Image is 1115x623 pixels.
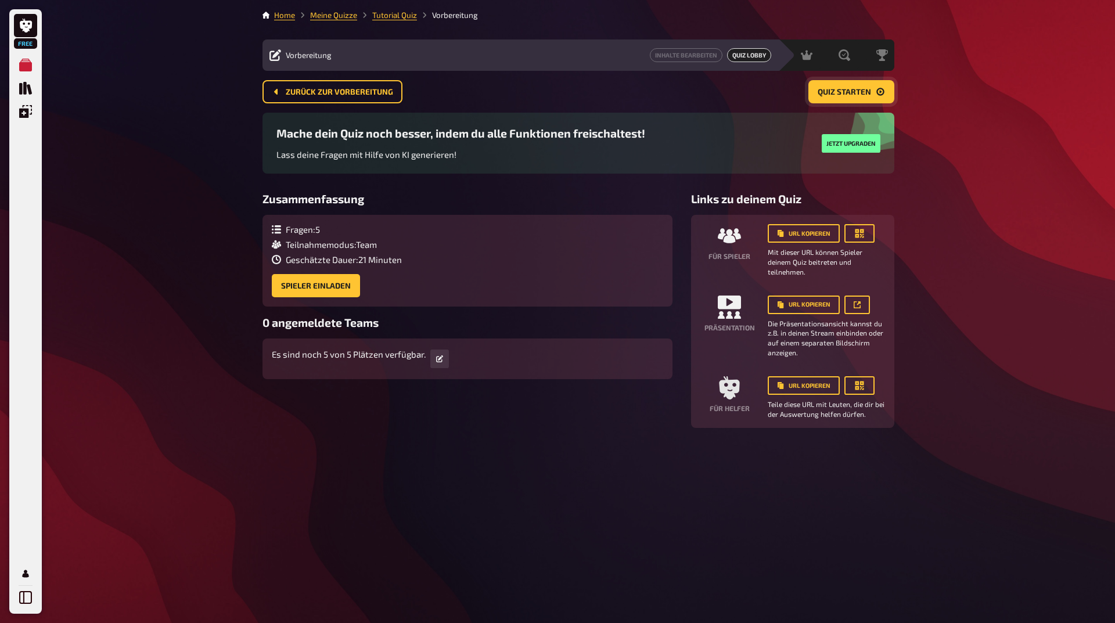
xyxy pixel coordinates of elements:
li: Vorbereitung [417,9,478,21]
h3: Zusammenfassung [262,192,672,206]
small: Die Präsentationsansicht kannst du z.B. in deinen Stream einbinden oder auf einem separaten Bilds... [768,319,885,358]
span: Zurück zur Vorbereitung [286,88,393,96]
button: Jetzt upgraden [822,134,880,153]
li: Meine Quizze [295,9,357,21]
button: URL kopieren [768,296,840,314]
small: Mit dieser URL können Spieler deinem Quiz beitreten und teilnehmen. [768,247,885,276]
a: Meine Quizze [14,53,37,77]
span: Quiz starten [818,88,871,96]
span: Teilnahmemodus : Team [286,239,377,250]
div: Fragen : 5 [272,224,402,235]
span: Free [15,40,36,47]
li: Home [274,9,295,21]
h4: Präsentation [704,323,755,332]
button: URL kopieren [768,376,840,395]
button: Spieler einladen [272,274,360,297]
button: Zurück zur Vorbereitung [262,80,402,103]
h3: 0 angemeldete Teams [262,316,672,329]
a: Quiz Lobby [727,48,771,62]
li: Tutorial Quiz [357,9,417,21]
span: Geschätzte Dauer : 21 Minuten [286,254,402,265]
a: Profil [14,562,37,585]
a: Meine Quizze [310,10,357,20]
button: URL kopieren [768,224,840,243]
span: Vorbereitung [286,51,332,60]
button: Quiz starten [808,80,894,103]
a: Einblendungen [14,100,37,123]
small: Teile diese URL mit Leuten, die dir bei der Auswertung helfen dürfen. [768,399,885,419]
button: Inhalte Bearbeiten [650,48,722,62]
h4: Für Helfer [710,404,750,412]
a: Quiz Sammlung [14,77,37,100]
span: Lass deine Fragen mit Hilfe von KI generieren! [276,149,456,160]
h4: Für Spieler [708,252,750,260]
a: Home [274,10,295,20]
h3: Mache dein Quiz noch besser, indem du alle Funktionen freischaltest! [276,127,645,140]
a: Tutorial Quiz [372,10,417,20]
p: Es sind noch 5 von 5 Plätzen verfügbar. [272,348,426,361]
h3: Links zu deinem Quiz [691,192,894,206]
